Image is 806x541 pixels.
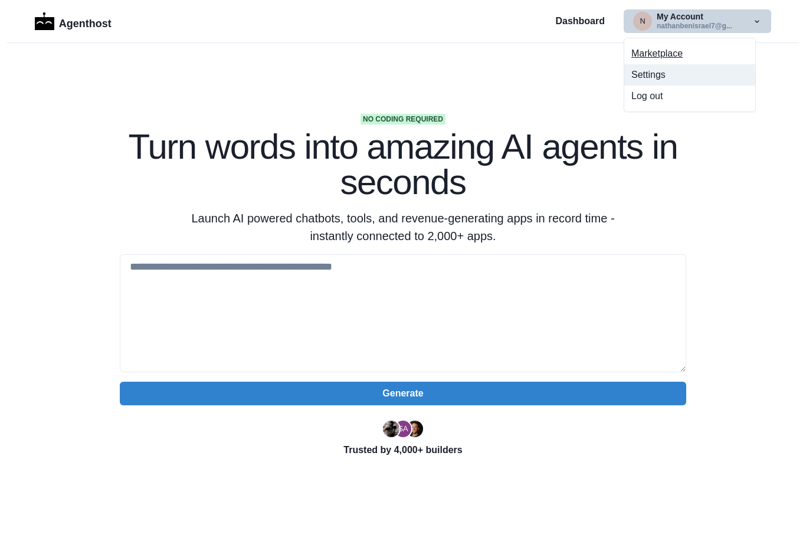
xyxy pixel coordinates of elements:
[624,64,755,86] button: Settings
[361,114,445,124] span: No coding required
[120,382,686,405] button: Generate
[35,12,54,30] img: Logo
[120,443,686,457] p: Trusted by 4,000+ builders
[383,421,399,437] img: Ryan Florence
[555,14,605,28] a: Dashboard
[407,421,423,437] img: Kent Dodds
[176,209,630,245] p: Launch AI powered chatbots, tools, and revenue-generating apps in record time - instantly connect...
[120,129,686,200] h1: Turn words into amazing AI agents in seconds
[35,11,112,32] a: LogoAgenthost
[398,425,408,433] div: Segun Adebayo
[624,86,755,107] button: Log out
[624,9,771,33] button: nathanbenisrael7@gmail.comMy Accountnathanbenisrael7@g...
[59,11,112,32] p: Agenthost
[624,43,755,64] button: Marketplace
